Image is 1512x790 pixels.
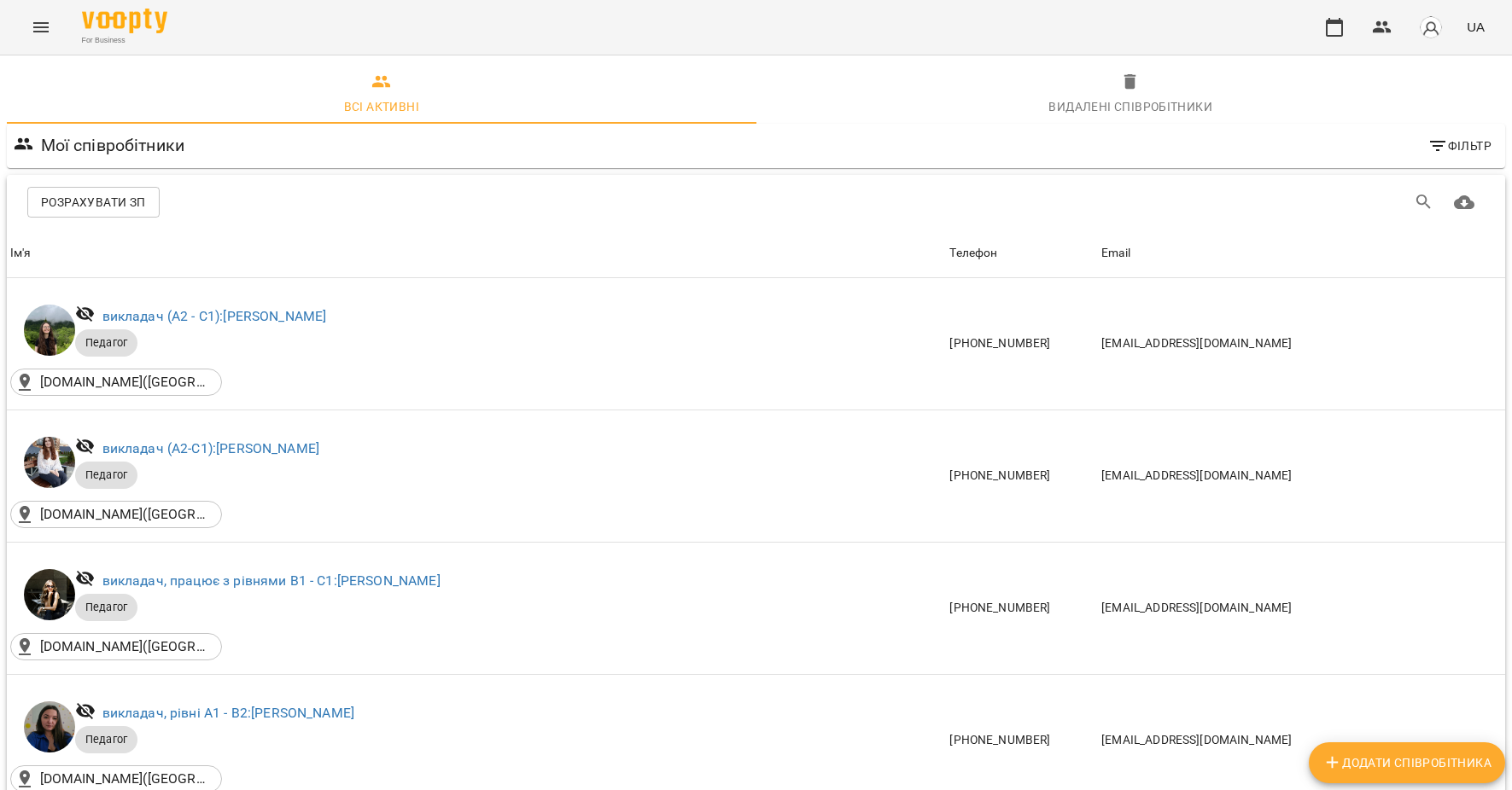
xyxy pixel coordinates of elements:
[40,372,211,392] p: [DOMAIN_NAME]([GEOGRAPHIC_DATA], [GEOGRAPHIC_DATA], [GEOGRAPHIC_DATA])
[102,440,319,456] a: викладач (А2-С1):[PERSON_NAME]
[102,308,327,324] a: викладач (А2 - С1):[PERSON_NAME]
[41,132,185,159] h6: Мої співробітники
[1101,243,1130,264] div: Sort
[1048,96,1212,117] div: Видалені cпівробітники
[75,732,137,747] span: Педагог
[946,410,1098,542] td: [PHONE_NUMBER]
[82,35,167,46] span: For Business
[946,278,1098,410] td: [PHONE_NUMBER]
[24,701,75,752] img: Самчук Дарина
[949,243,1095,264] span: Телефон
[24,305,75,356] img: Вікторія Ємець
[10,501,222,528] div: ma.lang.school(Ужгород, Zakarpattia Oblast, Ukraine)
[1101,243,1130,264] div: Email
[1309,742,1505,783] button: Додати співробітника
[1322,752,1492,773] span: Додати співробітника
[82,9,167,33] img: Voopty Logo
[1098,410,1505,542] td: [EMAIL_ADDRESS][DOMAIN_NAME]
[75,468,137,483] span: Педагог
[10,243,943,264] span: Ім'я
[1101,243,1502,264] span: Email
[75,600,137,615] span: Педагог
[1404,182,1445,223] button: Пошук
[1098,542,1505,674] td: [EMAIL_ADDRESS][DOMAIN_NAME]
[102,572,441,589] a: викладач, працює з рівнями В1 - С1:[PERSON_NAME]
[20,7,61,48] button: Menu
[10,243,32,264] div: Ім'я
[40,769,211,789] p: [DOMAIN_NAME]([GEOGRAPHIC_DATA], [GEOGRAPHIC_DATA], [GEOGRAPHIC_DATA])
[1427,136,1492,156] span: Фільтр
[1467,18,1485,36] span: UA
[949,243,997,264] div: Sort
[41,192,146,212] span: Розрахувати ЗП
[10,633,222,660] div: ma.lang.school(Ужгород, Zakarpattia Oblast, Ukraine)
[24,569,75,620] img: Людмила Ярош
[949,243,997,264] div: Телефон
[40,636,211,657] p: [DOMAIN_NAME]([GEOGRAPHIC_DATA], [GEOGRAPHIC_DATA], [GEOGRAPHIC_DATA])
[10,369,222,396] div: ma.lang.school(Ужгород, Zakarpattia Oblast, Ukraine)
[946,542,1098,674] td: [PHONE_NUMBER]
[1421,131,1498,161] button: Фільтр
[27,187,160,218] button: Розрахувати ЗП
[75,335,137,351] span: Педагог
[1444,182,1485,223] button: Завантажити CSV
[102,705,354,721] a: викладач, рівні А1 - В2:[PERSON_NAME]
[10,243,32,264] div: Sort
[1460,11,1492,43] button: UA
[7,175,1505,229] div: Table Toolbar
[1098,278,1505,410] td: [EMAIL_ADDRESS][DOMAIN_NAME]
[1419,15,1443,39] img: avatar_s.png
[24,437,75,488] img: Леся Сіцінська
[40,504,211,525] p: [DOMAIN_NAME]([GEOGRAPHIC_DATA], [GEOGRAPHIC_DATA], [GEOGRAPHIC_DATA])
[344,96,419,117] div: Всі активні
